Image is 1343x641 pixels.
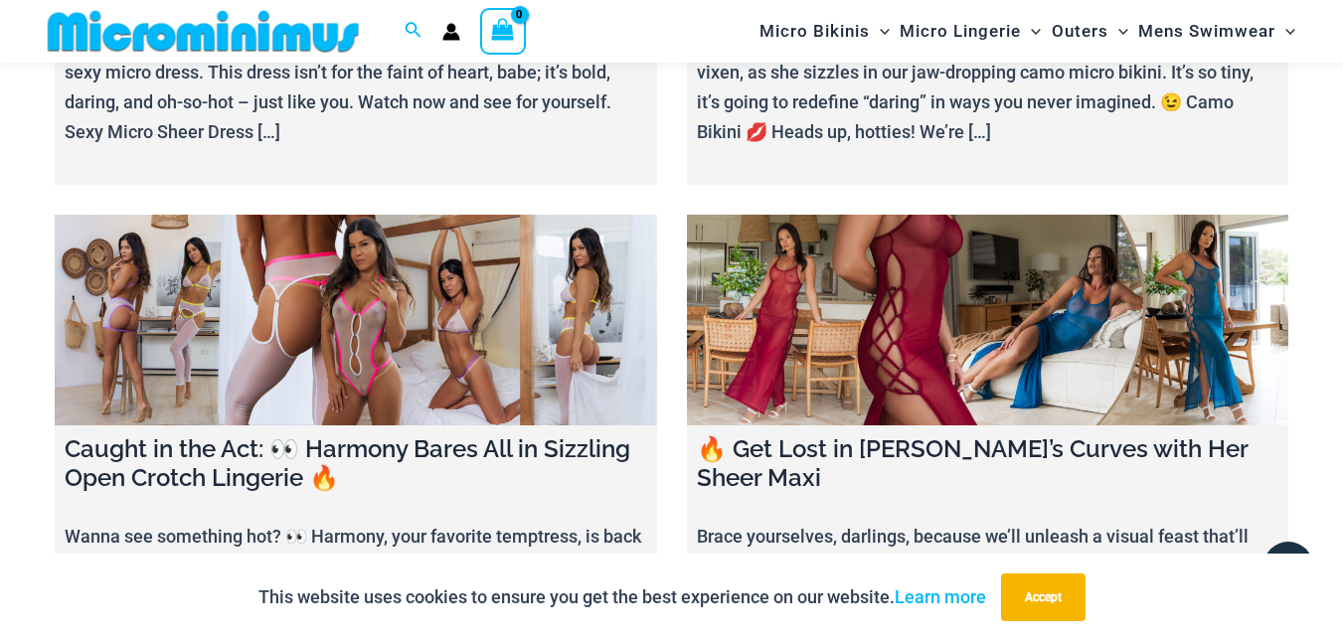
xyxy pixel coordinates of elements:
[480,8,526,54] a: View Shopping Cart, empty
[405,19,422,44] a: Search icon link
[55,215,657,425] a: Caught in the Act: 👀 Harmony Bares All in Sizzling Open Crotch Lingerie 🔥
[1047,6,1133,57] a: OutersMenu ToggleMenu Toggle
[895,6,1046,57] a: Micro LingerieMenu ToggleMenu Toggle
[870,6,890,57] span: Menu Toggle
[755,6,895,57] a: Micro BikinisMenu ToggleMenu Toggle
[258,582,986,612] p: This website uses cookies to ensure you get the best experience on our website.
[65,435,647,493] h4: Caught in the Act: 👀 Harmony Bares All in Sizzling Open Crotch Lingerie 🔥
[752,3,1303,60] nav: Site Navigation
[1021,6,1041,57] span: Menu Toggle
[759,6,870,57] span: Micro Bikinis
[697,435,1279,493] h4: 🔥 Get Lost in [PERSON_NAME]’s Curves with Her Sheer Maxi
[1108,6,1128,57] span: Menu Toggle
[40,9,367,54] img: MM SHOP LOGO FLAT
[1052,6,1108,57] span: Outers
[1133,6,1300,57] a: Mens SwimwearMenu ToggleMenu Toggle
[900,6,1021,57] span: Micro Lingerie
[1138,6,1275,57] span: Mens Swimwear
[1275,6,1295,57] span: Menu Toggle
[1001,573,1086,621] button: Accept
[895,586,986,607] a: Learn more
[687,215,1289,425] a: 🔥 Get Lost in Heather’s Curves with Her Sheer Maxi
[442,23,460,41] a: Account icon link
